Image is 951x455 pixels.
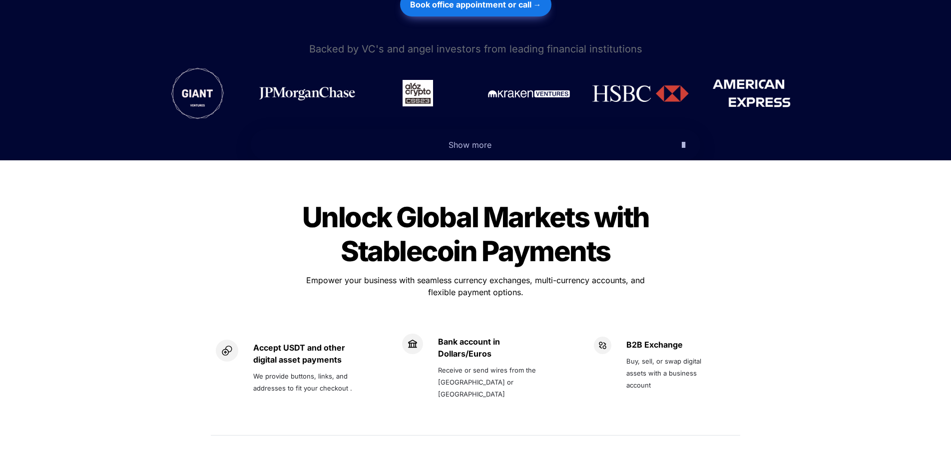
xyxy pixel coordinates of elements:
[306,275,647,297] span: Empower your business with seamless currency exchanges, multi-currency accounts, and flexible pay...
[253,343,347,365] strong: Accept USDT and other digital asset payments
[438,366,538,398] span: Receive or send wires from the [GEOGRAPHIC_DATA] or [GEOGRAPHIC_DATA]
[626,340,683,350] strong: B2B Exchange
[449,140,491,150] span: Show more
[251,129,700,160] button: Show more
[438,337,502,359] strong: Bank account in Dollars/Euros
[302,200,654,268] span: Unlock Global Markets with Stablecoin Payments
[626,357,703,389] span: Buy, sell, or swap digital assets with a business account
[309,43,642,55] span: Backed by VC's and angel investors from leading financial institutions
[253,372,352,392] span: We provide buttons, links, and addresses to fit your checkout .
